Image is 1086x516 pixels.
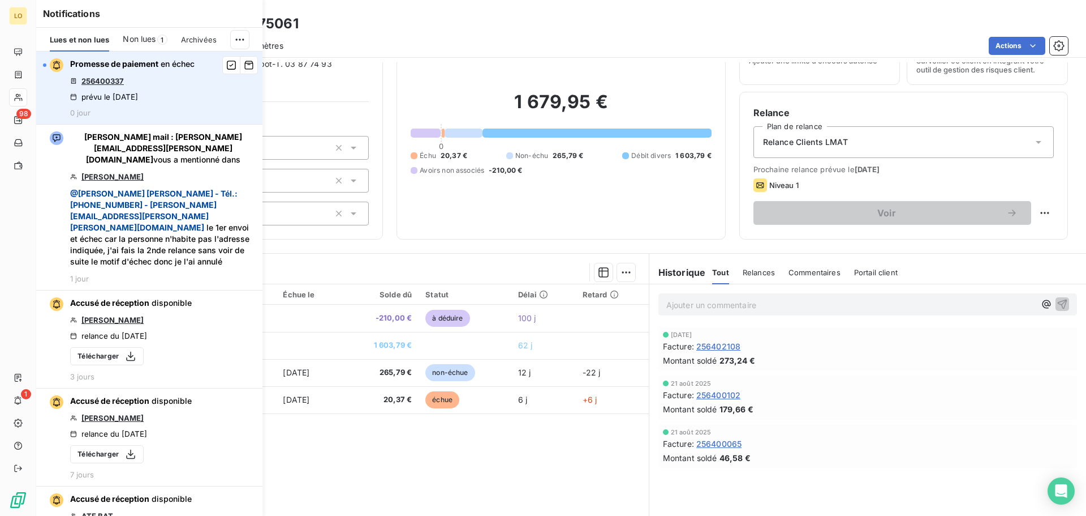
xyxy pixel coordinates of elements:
[515,151,548,161] span: Non-échu
[663,389,694,401] span: Facture :
[81,413,144,423] a: [PERSON_NAME]
[70,445,144,463] button: Télécharger
[663,355,717,366] span: Montant soldé
[70,131,256,165] span: vous a mentionné dans
[425,310,469,327] span: à déduire
[663,452,717,464] span: Montant soldé
[583,395,597,404] span: +6 j
[36,389,262,487] button: Accusé de réception disponible[PERSON_NAME]relance du [DATE]Télécharger7 jours
[439,142,443,151] span: 0
[411,91,711,125] h2: 1 679,95 €
[753,106,1054,120] h6: Relance
[649,266,706,279] h6: Historique
[425,364,475,381] span: non-échue
[854,268,898,277] span: Portail client
[152,494,192,504] span: disponible
[518,340,533,350] span: 62 j
[696,389,740,401] span: 256400102
[70,274,89,283] span: 1 jour
[671,380,712,387] span: 21 août 2025
[671,331,692,338] span: [DATE]
[70,92,138,101] div: prévu le [DATE]
[161,59,195,69] span: en échec
[583,290,642,299] div: Retard
[70,331,147,340] div: relance du [DATE]
[753,165,1054,174] span: Prochaine relance prévue le
[283,368,309,377] span: [DATE]
[70,372,94,381] span: 3 jours
[36,291,262,389] button: Accusé de réception disponible[PERSON_NAME]relance du [DATE]Télécharger3 jours
[70,429,147,438] div: relance du [DATE]
[9,7,27,25] div: LO
[36,52,262,125] button: Promesse de paiement en échec256400337prévu le [DATE]0 jour
[81,172,144,181] a: [PERSON_NAME]
[696,340,740,352] span: 256402108
[719,355,755,366] span: 273,24 €
[152,298,192,308] span: disponible
[719,452,751,464] span: 46,58 €
[425,391,459,408] span: échue
[583,368,601,377] span: -22 j
[152,396,192,406] span: disponible
[743,268,775,277] span: Relances
[36,125,262,291] button: [PERSON_NAME] mail : [PERSON_NAME][EMAIL_ADDRESS][PERSON_NAME][DOMAIN_NAME]vous a mentionné dans[...
[518,290,569,299] div: Délai
[70,188,256,267] span: le 1er envoi et échec car la personne n'habite pas l'adresse indiquée, j'ai fais la 2nde relance ...
[123,33,156,45] span: Non lues
[518,395,527,404] span: 6 j
[16,109,31,119] span: 98
[553,151,583,161] span: 265,79 €
[989,37,1045,55] button: Actions
[631,151,671,161] span: Débit divers
[157,35,167,45] span: 1
[855,165,880,174] span: [DATE]
[350,340,412,351] span: 1 603,79 €
[283,290,336,299] div: Échue le
[9,491,27,509] img: Logo LeanPay
[671,429,712,436] span: 21 août 2025
[43,7,256,20] h6: Notifications
[1048,477,1075,505] div: Open Intercom Messenger
[350,313,412,324] span: -210,00 €
[441,151,467,161] span: 20,37 €
[70,59,158,69] span: Promesse de paiement
[489,165,522,176] span: -210,00 €
[425,290,504,299] div: Statut
[663,403,717,415] span: Montant soldé
[50,35,109,44] span: Lues et non lues
[675,151,712,161] span: 1 603,79 €
[70,396,149,406] span: Accusé de réception
[350,394,412,406] span: 20,37 €
[767,208,1006,218] span: Voir
[70,298,149,308] span: Accusé de réception
[350,290,412,299] div: Solde dû
[84,132,242,164] span: [PERSON_NAME] mail : [PERSON_NAME][EMAIL_ADDRESS][PERSON_NAME][DOMAIN_NAME]
[70,347,144,365] button: Télécharger
[420,151,436,161] span: Échu
[70,108,90,117] span: 0 jour
[753,201,1031,225] button: Voir
[420,165,484,176] span: Avoirs non associés
[719,403,753,415] span: 179,66 €
[70,494,149,504] span: Accusé de réception
[663,438,694,450] span: Facture :
[518,313,536,323] span: 100 j
[81,315,144,325] a: [PERSON_NAME]
[788,268,841,277] span: Commentaires
[763,137,848,148] span: Relance Clients LMAT
[769,181,799,190] span: Niveau 1
[696,438,742,450] span: 256400065
[283,395,309,404] span: [DATE]
[70,189,238,232] span: @ [PERSON_NAME] [PERSON_NAME] - Tél.: [PHONE_NUMBER] - [PERSON_NAME][EMAIL_ADDRESS][PERSON_NAME][...
[81,76,124,86] a: 256400337
[518,368,531,377] span: 12 j
[181,35,217,44] span: Archivées
[70,470,94,479] span: 7 jours
[712,268,729,277] span: Tout
[916,56,1058,74] span: Surveiller ce client en intégrant votre outil de gestion des risques client.
[350,367,412,378] span: 265,79 €
[21,389,31,399] span: 1
[663,340,694,352] span: Facture :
